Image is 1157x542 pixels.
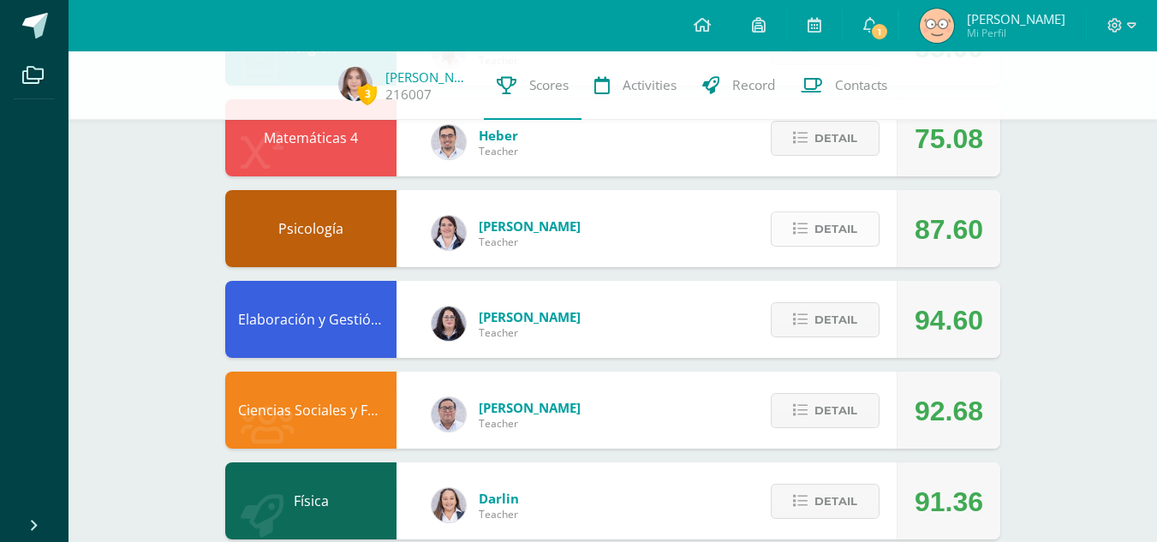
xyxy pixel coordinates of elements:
span: [PERSON_NAME] [479,217,581,235]
a: [PERSON_NAME] [385,68,471,86]
img: f270ddb0ea09d79bf84e45c6680ec463.png [432,307,466,341]
span: [PERSON_NAME] [479,399,581,416]
div: 94.60 [915,282,983,359]
img: 794815d7ffad13252b70ea13fddba508.png [432,488,466,522]
span: Detail [814,304,857,336]
span: Detail [814,122,857,154]
span: Mi Perfil [967,26,1065,40]
span: Teacher [479,144,518,158]
a: Record [689,51,788,120]
span: Record [732,76,775,94]
button: Detail [771,211,880,247]
span: Teacher [479,325,581,340]
span: Teacher [479,416,581,431]
img: c03a6ccc689e0765e21b4076cea527ac.png [338,67,373,101]
div: 75.08 [915,100,983,177]
div: 87.60 [915,191,983,268]
div: Física [225,462,397,539]
a: Activities [581,51,689,120]
a: 216007 [385,86,432,104]
span: Activities [623,76,677,94]
img: 7e6ee117349d8757d7b0695c6bbfd6af.png [920,9,954,43]
span: Detail [814,395,857,426]
div: Matemáticas 4 [225,99,397,176]
img: 54231652241166600daeb3395b4f1510.png [432,125,466,159]
a: Scores [484,51,581,120]
span: Detail [814,485,857,517]
button: Detail [771,121,880,156]
button: Detail [771,393,880,428]
img: 4f58a82ddeaaa01b48eeba18ee71a186.png [432,216,466,250]
span: Heber [479,127,518,144]
span: Teacher [479,235,581,249]
span: [PERSON_NAME] [967,10,1065,27]
a: Contacts [788,51,900,120]
span: Detail [814,213,857,245]
div: Psicología [225,190,397,267]
span: [PERSON_NAME] [479,308,581,325]
button: Detail [771,484,880,519]
span: 1 [870,22,889,41]
div: Ciencias Sociales y Formación Ciudadana 4 [225,372,397,449]
span: Contacts [835,76,887,94]
div: Elaboración y Gestión de Proyectos [225,281,397,358]
span: 3 [358,83,377,104]
span: Teacher [479,507,519,521]
div: 92.68 [915,372,983,450]
button: Detail [771,302,880,337]
span: Scores [529,76,569,94]
img: 5778bd7e28cf89dedf9ffa8080fc1cd8.png [432,397,466,432]
div: 91.36 [915,463,983,540]
span: Darlin [479,490,519,507]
